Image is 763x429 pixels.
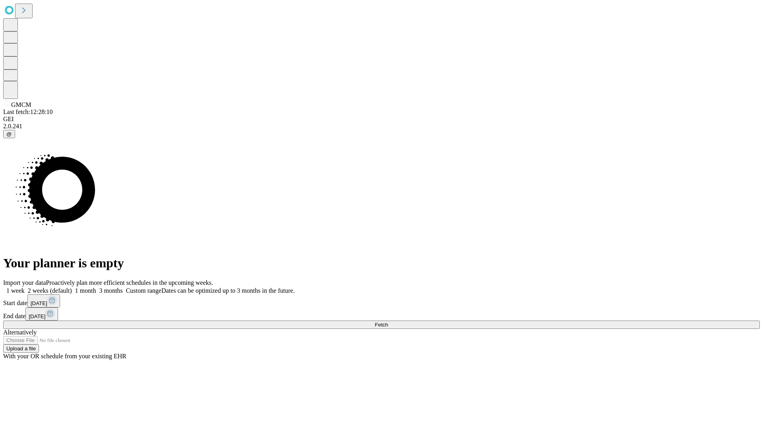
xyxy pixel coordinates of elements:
[3,344,39,353] button: Upload a file
[3,321,760,329] button: Fetch
[6,287,25,294] span: 1 week
[11,101,31,108] span: GMCM
[99,287,123,294] span: 3 months
[3,256,760,271] h1: Your planner is empty
[46,279,213,286] span: Proactively plan more efficient schedules in the upcoming weeks.
[3,130,15,138] button: @
[29,313,45,319] span: [DATE]
[3,108,53,115] span: Last fetch: 12:28:10
[3,279,46,286] span: Import your data
[31,300,47,306] span: [DATE]
[25,307,58,321] button: [DATE]
[3,329,37,336] span: Alternatively
[27,294,60,307] button: [DATE]
[3,116,760,123] div: GEI
[375,322,388,328] span: Fetch
[3,307,760,321] div: End date
[6,131,12,137] span: @
[3,123,760,130] div: 2.0.241
[161,287,294,294] span: Dates can be optimized up to 3 months in the future.
[28,287,72,294] span: 2 weeks (default)
[3,353,126,359] span: With your OR schedule from your existing EHR
[126,287,161,294] span: Custom range
[3,294,760,307] div: Start date
[75,287,96,294] span: 1 month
